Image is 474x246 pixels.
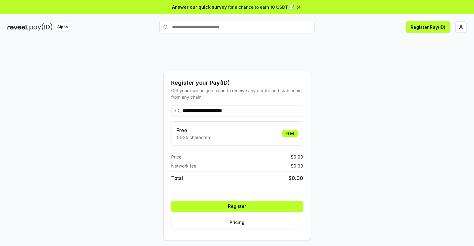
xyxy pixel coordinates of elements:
[7,23,28,31] img: reveel_dark
[406,21,450,33] button: Register Pay(ID)
[282,130,298,137] div: Free
[228,4,294,10] span: for a chance to earn 10 USDT 📝
[171,163,196,169] span: Network fee
[171,154,181,160] span: Price
[171,78,303,87] div: Register your Pay(ID)
[171,87,303,100] div: Get your own unique name to receive any crypto and stablecoin, from any chain
[171,201,303,212] button: Register
[289,174,303,182] span: $ 0.00
[291,154,303,160] span: $ 0.00
[171,174,183,182] span: Total
[176,134,211,141] p: 13-25 characters
[54,23,71,31] div: Alpha
[171,217,303,228] button: Pricing
[291,163,303,169] span: $ 0.00
[30,23,52,31] img: pay_id
[172,4,227,10] span: Answer our quick survey
[176,127,211,134] h3: Free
